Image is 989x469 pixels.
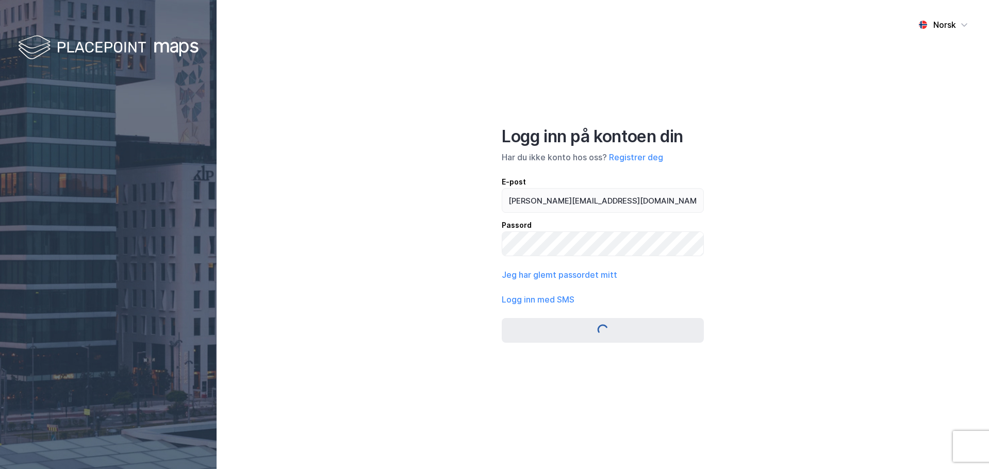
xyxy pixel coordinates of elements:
div: Norsk [933,19,956,31]
div: Passord [502,219,704,231]
div: E-post [502,176,704,188]
button: Logg inn med SMS [502,293,574,306]
iframe: Chat Widget [937,420,989,469]
button: Registrer deg [609,151,663,163]
img: logo-white.f07954bde2210d2a523dddb988cd2aa7.svg [18,33,199,63]
button: Jeg har glemt passordet mitt [502,269,617,281]
div: Har du ikke konto hos oss? [502,151,704,163]
div: Logg inn på kontoen din [502,126,704,147]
